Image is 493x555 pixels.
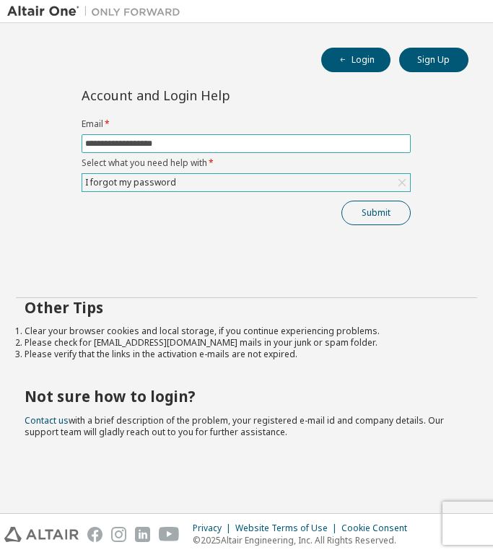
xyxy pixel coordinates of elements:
[25,387,468,406] h2: Not sure how to login?
[7,4,188,19] img: Altair One
[321,48,391,72] button: Login
[25,298,468,317] h2: Other Tips
[235,523,341,534] div: Website Terms of Use
[341,201,411,225] button: Submit
[111,527,126,542] img: instagram.svg
[159,527,180,542] img: youtube.svg
[25,414,444,438] span: with a brief description of the problem, your registered e-mail id and company details. Our suppo...
[193,523,235,534] div: Privacy
[25,349,468,360] li: Please verify that the links in the activation e-mails are not expired.
[4,527,79,542] img: altair_logo.svg
[82,157,411,169] label: Select what you need help with
[25,337,468,349] li: Please check for [EMAIL_ADDRESS][DOMAIN_NAME] mails in your junk or spam folder.
[25,414,69,427] a: Contact us
[82,174,410,191] div: I forgot my password
[83,175,178,191] div: I forgot my password
[87,527,102,542] img: facebook.svg
[25,325,468,337] li: Clear your browser cookies and local storage, if you continue experiencing problems.
[82,89,345,101] div: Account and Login Help
[135,527,150,542] img: linkedin.svg
[193,534,416,546] p: © 2025 Altair Engineering, Inc. All Rights Reserved.
[82,118,411,130] label: Email
[341,523,416,534] div: Cookie Consent
[399,48,468,72] button: Sign Up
